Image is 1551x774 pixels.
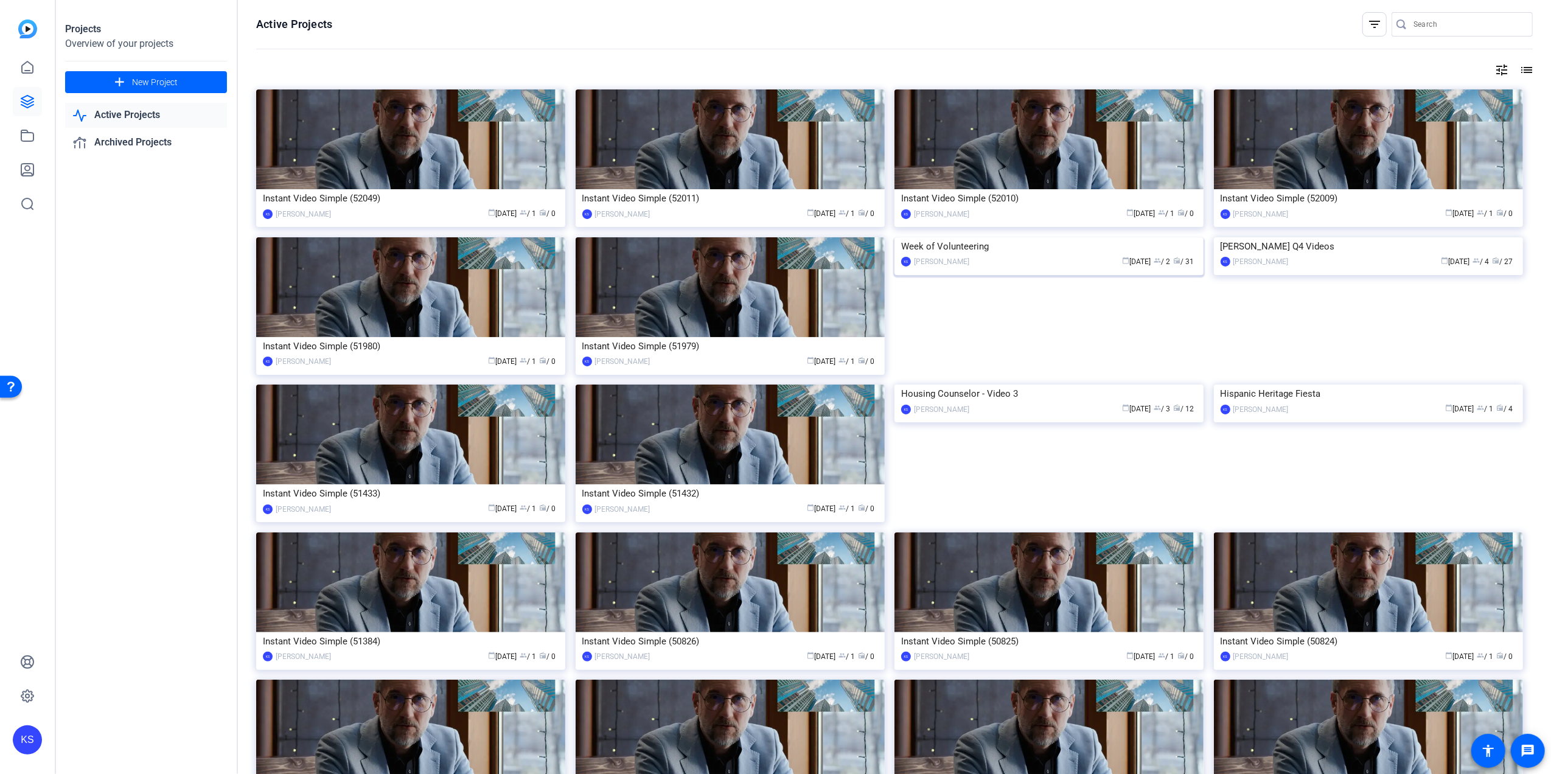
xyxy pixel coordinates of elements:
span: [DATE] [1122,257,1151,266]
span: calendar_today [1446,209,1453,216]
div: Housing Counselor - Video 3 [901,385,1197,403]
div: Instant Video Simple (52011) [582,189,878,207]
span: / 1 [520,652,536,661]
span: radio [1177,209,1185,216]
span: calendar_today [488,652,495,659]
span: / 1 [520,209,536,218]
span: group [1477,652,1485,659]
span: [DATE] [1446,405,1474,413]
div: [PERSON_NAME] [914,256,969,268]
span: group [1158,652,1165,659]
span: group [839,209,846,216]
div: [PERSON_NAME] [276,208,331,220]
span: group [839,652,846,659]
div: [PERSON_NAME] Q4 Videos [1221,237,1516,256]
span: / 0 [859,357,875,366]
span: radio [859,357,866,364]
span: calendar_today [807,357,815,364]
span: / 0 [539,357,556,366]
span: / 0 [859,504,875,513]
div: KS [1221,652,1230,661]
span: group [1477,404,1485,411]
span: / 4 [1497,405,1513,413]
span: calendar_today [1126,652,1134,659]
span: calendar_today [1122,404,1129,411]
span: [DATE] [488,209,517,218]
span: radio [859,652,866,659]
div: KS [582,504,592,514]
span: radio [539,504,546,511]
div: KS [582,209,592,219]
div: Overview of your projects [65,37,227,51]
input: Search [1413,17,1523,32]
span: radio [1173,404,1180,411]
div: [PERSON_NAME] [276,355,331,368]
a: Archived Projects [65,130,227,155]
span: / 12 [1173,405,1194,413]
span: calendar_today [1126,209,1134,216]
span: / 1 [839,504,856,513]
div: Instant Video Simple (50826) [582,632,878,650]
mat-icon: accessibility [1481,744,1496,758]
span: / 2 [1154,257,1170,266]
mat-icon: tune [1494,63,1509,77]
span: group [839,504,846,511]
span: / 0 [539,652,556,661]
span: [DATE] [488,652,517,661]
mat-icon: filter_list [1367,17,1382,32]
div: KS [13,725,42,755]
div: Instant Video Simple (50825) [901,632,1197,650]
span: group [1477,209,1485,216]
span: radio [539,652,546,659]
div: KS [582,357,592,366]
button: New Project [65,71,227,93]
div: [PERSON_NAME] [595,355,650,368]
div: Instant Video Simple (51433) [263,484,559,503]
span: / 0 [859,652,875,661]
span: [DATE] [1446,209,1474,218]
span: / 1 [520,504,536,513]
span: / 1 [1477,652,1494,661]
span: [DATE] [807,209,836,218]
span: / 1 [1477,405,1494,413]
div: Hispanic Heritage Fiesta [1221,385,1516,403]
span: radio [1497,209,1504,216]
span: calendar_today [1446,652,1453,659]
div: Instant Video Simple (50824) [1221,632,1516,650]
span: / 3 [1154,405,1170,413]
div: KS [1221,405,1230,414]
span: [DATE] [807,357,836,366]
span: group [520,209,527,216]
div: [PERSON_NAME] [276,650,331,663]
div: Instant Video Simple (52010) [901,189,1197,207]
span: / 1 [1158,652,1174,661]
div: [PERSON_NAME] [1233,403,1289,416]
span: / 1 [839,209,856,218]
mat-icon: add [112,75,127,90]
div: [PERSON_NAME] [595,503,650,515]
div: [PERSON_NAME] [1233,650,1289,663]
div: Instant Video Simple (51384) [263,632,559,650]
span: [DATE] [1122,405,1151,413]
span: / 0 [539,209,556,218]
span: / 0 [1497,652,1513,661]
span: radio [1497,652,1504,659]
div: Projects [65,22,227,37]
mat-icon: message [1521,744,1535,758]
div: KS [901,257,911,267]
mat-icon: list [1518,63,1533,77]
span: / 0 [859,209,875,218]
span: radio [859,209,866,216]
span: [DATE] [807,652,836,661]
span: calendar_today [807,652,815,659]
span: group [1154,257,1161,264]
span: [DATE] [1126,209,1155,218]
span: [DATE] [1441,257,1470,266]
div: Instant Video Simple (52009) [1221,189,1516,207]
span: calendar_today [807,209,815,216]
span: [DATE] [1126,652,1155,661]
span: / 31 [1173,257,1194,266]
span: / 0 [1177,209,1194,218]
span: radio [859,504,866,511]
div: [PERSON_NAME] [914,650,969,663]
